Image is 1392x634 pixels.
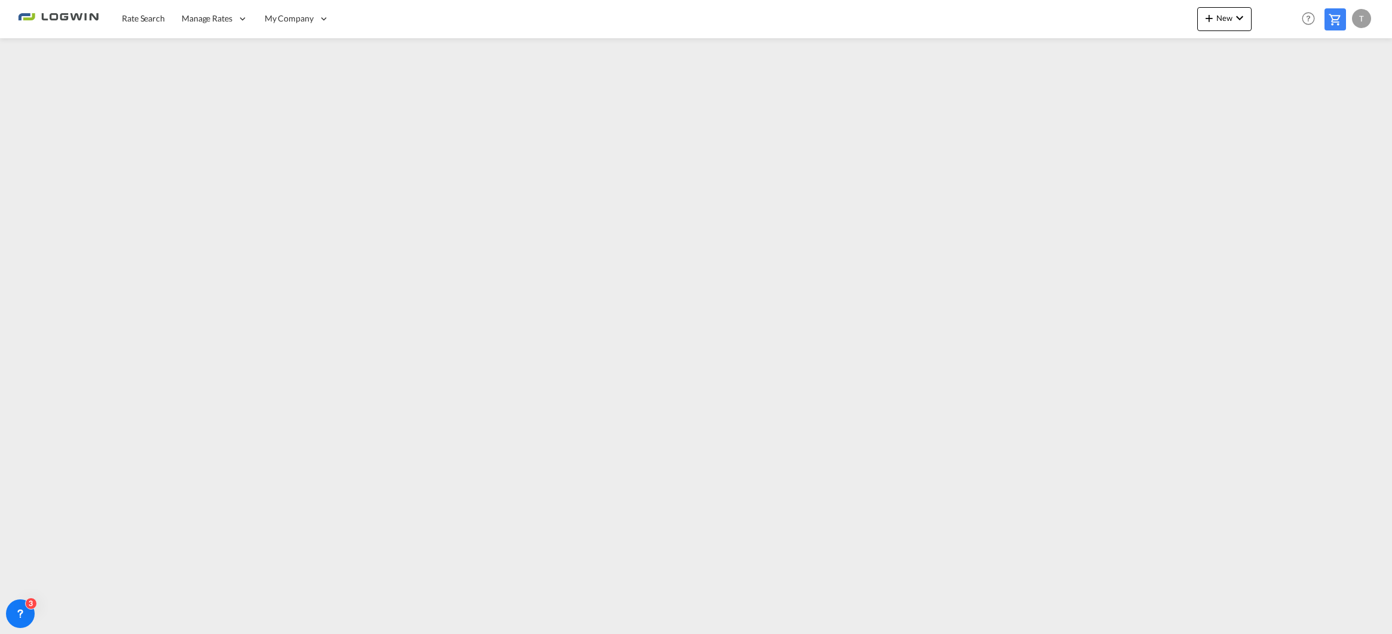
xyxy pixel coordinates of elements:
[1232,11,1247,25] md-icon: icon-chevron-down
[1197,7,1252,31] button: icon-plus 400-fgNewicon-chevron-down
[1352,9,1371,28] div: T
[1202,11,1216,25] md-icon: icon-plus 400-fg
[1298,8,1324,30] div: Help
[18,5,99,32] img: 2761ae10d95411efa20a1f5e0282d2d7.png
[182,13,232,24] span: Manage Rates
[122,13,165,23] span: Rate Search
[265,13,314,24] span: My Company
[1202,13,1247,23] span: New
[1298,8,1319,29] span: Help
